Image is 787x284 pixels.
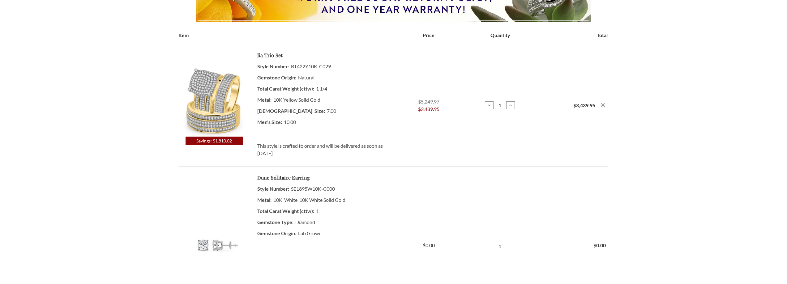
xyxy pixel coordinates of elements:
[494,102,505,108] input: Jia 1 1/4 ct tw. Diamond Cushion Cluster Trio Set 10K Yellow Gold
[257,83,386,94] dd: 1 1/4
[257,228,296,239] dt: Gemstone Origin:
[423,242,435,249] span: $0.00
[257,117,282,128] dt: Men's Size:
[257,206,314,217] dt: Total Carat Weight (cttw):
[257,117,386,128] dd: 10.00
[186,137,243,145] span: Savings: $1,810.02
[257,94,386,105] dd: 10K Yellow Solid Gold
[464,32,536,44] th: Quantity
[257,217,386,228] dd: Diamond
[418,99,439,104] span: $5,249.97
[418,105,439,113] span: $3,439.95
[257,194,272,206] dt: Metal:
[536,32,607,44] th: Total
[257,94,272,105] dt: Metal:
[257,194,386,206] dd: 10K White 10K White Solid Gold
[257,183,289,194] dt: Style Number:
[178,32,393,44] th: Item
[257,72,386,83] dd: Natural
[600,102,606,108] button: Remove Jia 1 1/4 ct tw. Diamond Cushion Cluster Trio Set 10K Yellow Gold from cart
[257,105,325,117] dt: [DEMOGRAPHIC_DATA]' Size:
[257,206,386,217] dd: 1
[257,61,386,72] dd: BT422Y10K-C029
[178,210,250,281] img: Photo of Dune 1 Carat T.W. Lab Grown Diamond Solitaire Earring 10K White Gold [SE1895W-C000]
[178,66,250,145] a: Savings: $1,810.02
[257,52,283,59] a: Jia Trio Set
[257,61,289,72] dt: Style Number:
[257,142,383,157] span: This style is crafted to order and will be delivered as soon as [DATE]
[257,72,296,83] dt: Gemstone Origin:
[573,102,595,108] strong: $3,439.95
[257,183,386,194] dd: SE1895W10K-C000
[593,242,606,248] strong: $0.00
[257,228,386,239] dd: Lab Grown
[178,66,250,137] img: Photo of Jia 1 1/4 ct tw. Diamond Cushion Cluster Trio Set 10K Yellow Gold [BT422Y-C029]
[494,243,505,249] input: Dune 1 Carat T.W. Lab Grown Diamond Solitaire Earring 10K White Gold
[257,217,293,228] dt: Gemstone Type:
[257,174,310,181] a: Dune Solitaire Earring
[393,32,464,44] th: Price
[257,83,314,94] dt: Total Carat Weight (cttw):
